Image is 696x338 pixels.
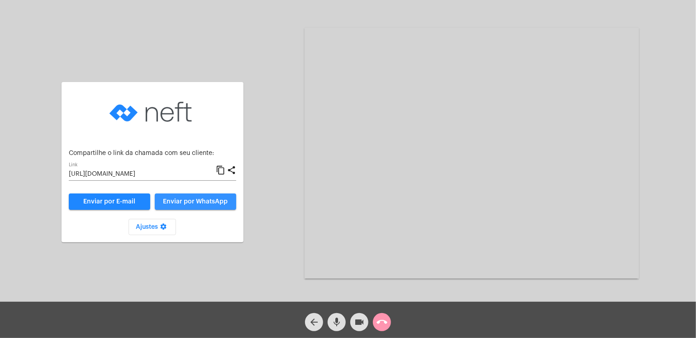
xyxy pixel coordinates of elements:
[354,317,365,328] mat-icon: videocam
[227,165,236,176] mat-icon: share
[309,317,319,328] mat-icon: arrow_back
[83,198,135,205] span: Enviar por E-mail
[158,223,169,234] mat-icon: settings
[129,219,176,235] button: Ajustes
[163,198,228,205] span: Enviar por WhatsApp
[155,193,236,210] button: Enviar por WhatsApp
[216,165,225,176] mat-icon: content_copy
[69,150,236,157] p: Compartilhe o link da chamada com seu cliente:
[107,89,198,135] img: logo-neft-novo-2.png
[136,224,169,230] span: Ajustes
[331,317,342,328] mat-icon: mic
[377,317,387,328] mat-icon: call_end
[69,193,150,210] a: Enviar por E-mail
